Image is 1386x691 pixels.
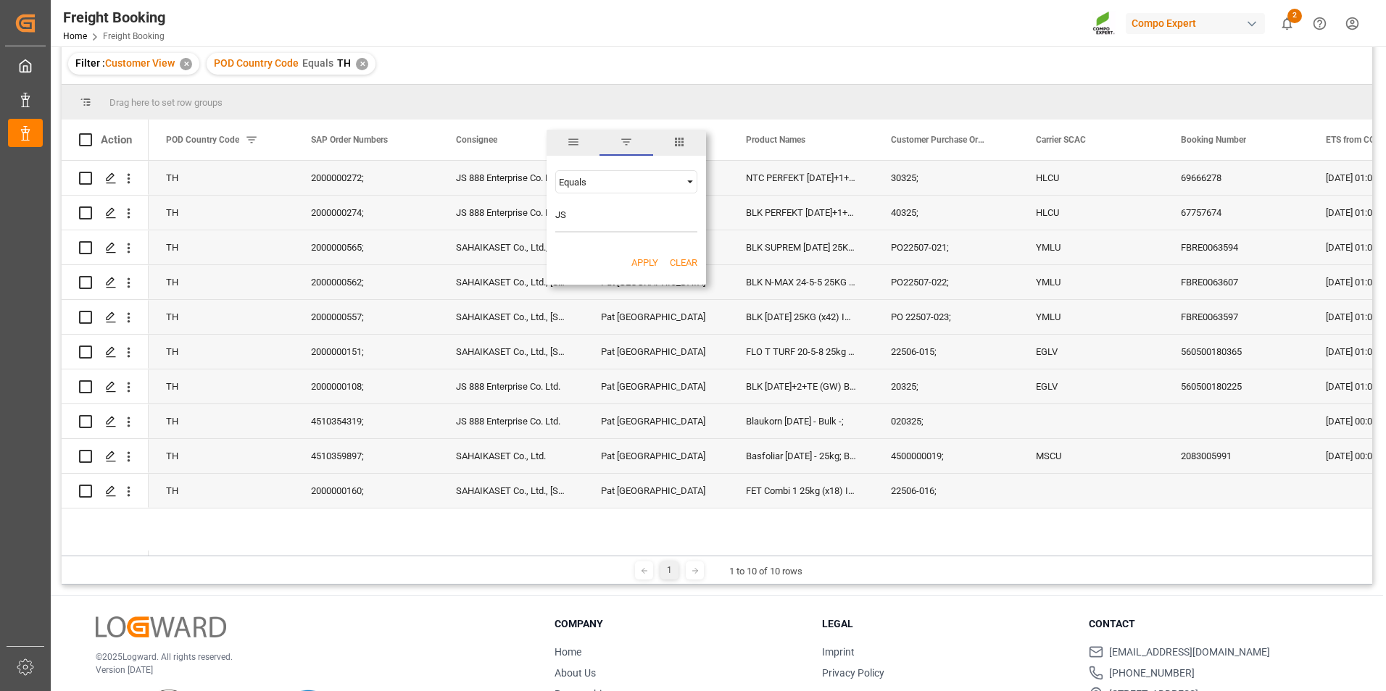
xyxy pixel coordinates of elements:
[822,667,884,679] a: Privacy Policy
[439,404,584,438] div: JS 888 Enterprise Co. Ltd.
[439,300,584,334] div: SAHAIKASET Co., Ltd., [STREET_ADDRESS]
[294,161,439,195] div: 2000000272;
[729,439,873,473] div: Basfoliar [DATE] - 25kg; Basfoliar 20-19-19 - 25kg;
[1089,616,1338,632] h3: Contact
[729,404,873,438] div: Blaukorn [DATE] - Bulk -;
[63,31,87,41] a: Home
[873,230,1018,264] div: PO22507-021;
[62,196,149,230] div: Press SPACE to select this row.
[149,230,294,264] div: TH
[873,335,1018,369] div: 22506-015;
[584,439,729,473] div: Pat [GEOGRAPHIC_DATA]
[62,161,149,196] div: Press SPACE to select this row.
[1271,7,1303,40] button: show 2 new notifications
[1018,369,1163,403] div: EGLV
[559,177,681,188] div: Equals
[294,300,439,334] div: 2000000557;
[584,335,729,369] div: Pat [GEOGRAPHIC_DATA]
[149,300,294,334] div: TH
[1018,230,1163,264] div: YMLU
[356,58,368,70] div: ✕
[729,564,802,579] div: 1 to 10 of 10 rows
[149,369,294,403] div: TH
[62,265,149,300] div: Press SPACE to select this row.
[1109,645,1270,660] span: [EMAIL_ADDRESS][DOMAIN_NAME]
[555,646,581,658] a: Home
[822,646,855,658] a: Imprint
[670,256,697,270] button: Clear
[439,161,584,195] div: JS 888 Enterprise Co. Ltd.
[729,300,873,334] div: BLK [DATE] 25KG (x42) INT MTO;
[294,404,439,438] div: 4510354319;
[729,369,873,403] div: BLK [DATE]+2+TE (GW) BULK;
[214,57,299,69] span: POD Country Code
[584,300,729,334] div: Pat [GEOGRAPHIC_DATA]
[873,300,1018,334] div: PO 22507-023;
[729,474,873,508] div: FET Combi 1 25kg (x18) INT;
[62,404,149,439] div: Press SPACE to select this row.
[337,57,351,69] span: TH
[294,369,439,403] div: 2000000108;
[555,204,697,233] input: Filter Value
[439,369,584,403] div: JS 888 Enterprise Co. Ltd.
[75,57,105,69] span: Filter :
[891,135,988,145] span: Customer Purchase Order Numbers
[873,474,1018,508] div: 22506-016;
[822,616,1071,632] h3: Legal
[180,58,192,70] div: ✕
[294,196,439,230] div: 2000000274;
[1163,161,1308,195] div: 69666278
[1163,265,1308,299] div: FBRE0063607
[555,667,596,679] a: About Us
[873,369,1018,403] div: 20325;
[1181,135,1246,145] span: Booking Number
[63,7,165,28] div: Freight Booking
[439,439,584,473] div: SAHAIKASET Co., Ltd.
[746,135,805,145] span: Product Names
[1109,666,1195,681] span: [PHONE_NUMBER]
[62,369,149,404] div: Press SPACE to select this row.
[62,300,149,335] div: Press SPACE to select this row.
[149,196,294,230] div: TH
[1126,9,1271,37] button: Compo Expert
[105,57,175,69] span: Customer View
[302,57,333,69] span: Equals
[1163,335,1308,369] div: 560500180365
[149,404,294,438] div: TH
[96,616,226,637] img: Logward Logo
[1303,7,1336,40] button: Help Center
[62,439,149,474] div: Press SPACE to select this row.
[149,439,294,473] div: TH
[439,474,584,508] div: SAHAIKASET Co., Ltd., [STREET_ADDRESS]
[729,161,873,195] div: NTC PERFEKT [DATE]+1+TE (GW) BULK;
[873,196,1018,230] div: 40325;
[873,404,1018,438] div: 020325;
[294,335,439,369] div: 2000000151;
[584,474,729,508] div: Pat [GEOGRAPHIC_DATA]
[294,265,439,299] div: 2000000562;
[149,335,294,369] div: TH
[149,161,294,195] div: TH
[584,369,729,403] div: Pat [GEOGRAPHIC_DATA]
[555,616,804,632] h3: Company
[62,474,149,508] div: Press SPACE to select this row.
[62,230,149,265] div: Press SPACE to select this row.
[653,130,706,156] span: columns
[294,439,439,473] div: 4510359897;
[62,335,149,369] div: Press SPACE to select this row.
[439,335,584,369] div: SAHAIKASET Co., Ltd., [STREET_ADDRESS]
[584,404,729,438] div: Pat [GEOGRAPHIC_DATA]
[729,335,873,369] div: FLO T TURF 20-5-8 25kg (x42) WW;
[149,474,294,508] div: TH
[1018,300,1163,334] div: YMLU
[1018,265,1163,299] div: YMLU
[1036,135,1086,145] span: Carrier SCAC
[729,196,873,230] div: BLK PERFEKT [DATE]+1+TE (GW) BULK;
[1163,196,1308,230] div: 67757674
[96,663,518,677] p: Version [DATE]
[1092,11,1116,36] img: Screenshot%202023-09-29%20at%2010.02.21.png_1712312052.png
[873,265,1018,299] div: PO22507-022;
